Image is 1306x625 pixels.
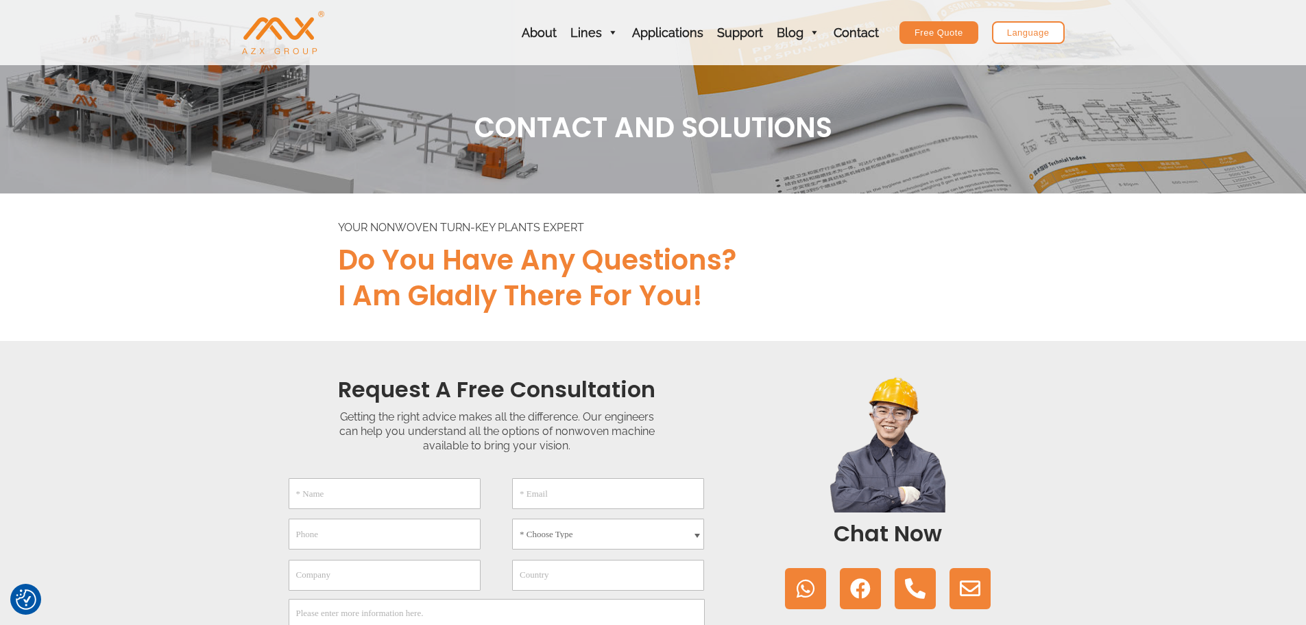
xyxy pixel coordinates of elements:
[738,519,1037,548] h2: Chat Now
[269,410,725,453] div: Getting the right advice makes all the difference. Our engineers can help you understand all the ...
[289,519,481,550] input: Phone
[512,519,704,550] select: * Choose Type
[16,589,36,610] img: Revisit consent button
[242,25,324,38] a: AZX Nonwoven Machine
[512,560,704,591] input: Country
[338,221,1037,235] div: YOUR NONWOVEN TURN-KEY PLANTS EXPERT
[899,21,978,44] a: Free Quote
[512,478,704,509] input: * Email
[289,560,481,591] input: Company
[16,589,36,610] button: Consent Preferences
[289,478,481,509] input: * Name
[338,242,1037,314] h2: Do you have any questions? I am gladly there for you!
[992,21,1065,44] a: Language
[269,375,725,404] h2: Request a Free Consultation
[819,375,956,512] img: contact us
[269,110,1037,145] h1: CONTACT AND SOLUTIONS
